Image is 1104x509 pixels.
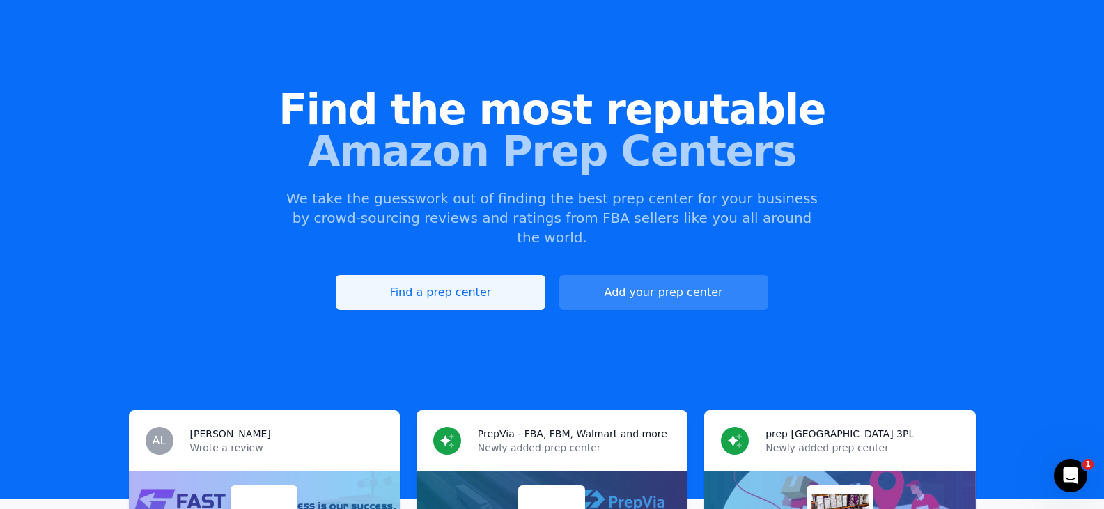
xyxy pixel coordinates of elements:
a: Add your prep center [559,275,768,310]
span: Find the most reputable [22,88,1082,130]
p: Newly added prep center [765,441,958,455]
span: AL [153,435,166,446]
p: Newly added prep center [478,441,671,455]
span: Amazon Prep Centers [22,130,1082,172]
iframe: Intercom live chat [1054,459,1087,492]
h3: prep [GEOGRAPHIC_DATA] 3PL [765,427,914,441]
span: 1 [1082,459,1094,470]
p: We take the guesswork out of finding the best prep center for your business by crowd-sourcing rev... [285,189,820,247]
a: Find a prep center [336,275,545,310]
p: Wrote a review [190,441,383,455]
h3: [PERSON_NAME] [190,427,271,441]
h3: PrepVia - FBA, FBM, Walmart and more [478,427,667,441]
